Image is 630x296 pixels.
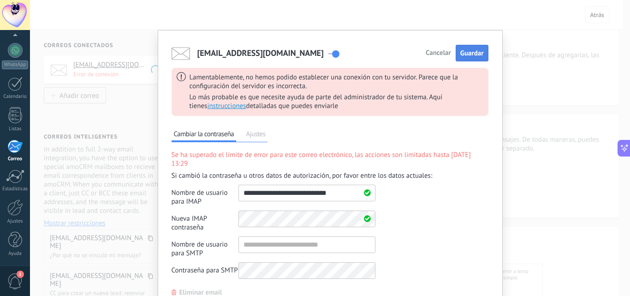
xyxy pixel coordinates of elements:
span: 1 [17,271,24,278]
span: [EMAIL_ADDRESS][DOMAIN_NAME] [197,44,324,64]
div: Nombre de usuario para SMTP [172,236,238,258]
span: Guardar [460,49,484,58]
div: Contraseña para SMTP [172,262,238,279]
button: Guardar [456,45,488,62]
div: Lamentablemente, no hemos podido establecer una conexión con tu servidor. Parece que la configura... [190,72,483,110]
span: Eliminar email [179,290,222,296]
div: Estadísticas [2,186,29,192]
p: Lo más probable es que necesite ayuda de parte del administrador de tu sistema. Aquí tienes detal... [190,93,483,110]
span: Cambiar la contraseña [172,129,237,142]
div: Ayuda [2,251,29,257]
div: Ajustes [2,218,29,224]
div: Listas [2,126,29,132]
button: Eliminar email [172,290,222,296]
div: Si cambió la contraseña u otros datos de autorización, por favor entre los datos actuales: [172,171,488,180]
div: Nueva IMAP contraseña [172,211,238,232]
div: Correo [2,156,29,162]
span: instrucciones [207,102,246,110]
span: Ajustes [244,129,267,142]
div: Nombre de usuario para IMAP [172,185,238,206]
div: Se ha superado el límite de error para este correo electrónico, las acciones son limitadas hasta ... [172,151,488,168]
button: Cancelar [426,50,451,56]
div: Calendario [2,94,29,100]
div: WhatsApp [2,60,28,69]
